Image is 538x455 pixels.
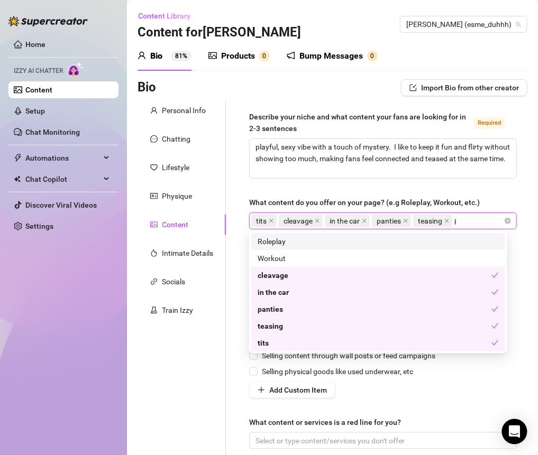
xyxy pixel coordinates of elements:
[25,171,101,188] span: Chat Copilot
[25,150,101,166] span: Automations
[138,12,190,20] span: Content Library
[251,318,505,335] div: teasing
[249,416,401,428] div: What content or services is a red line for you?
[150,50,162,62] div: Bio
[150,135,158,143] span: message
[162,219,188,230] div: Content
[259,51,270,61] sup: 0
[325,215,370,227] span: in the car
[150,192,158,200] span: idcard
[150,221,158,228] span: picture
[315,218,320,224] span: close
[401,79,527,96] button: Import Bio from other creator
[249,197,480,208] div: What content do you offer on your page? (e.g Roleplay, Workout, etc.)
[251,301,505,318] div: panties
[249,382,335,398] button: Add Custom Item
[162,105,206,116] div: Personal Info
[208,51,217,60] span: picture
[258,320,491,332] div: teasing
[251,267,505,284] div: cleavage
[138,7,199,24] button: Content Library
[249,197,487,208] label: What content do you offer on your page? (e.g Roleplay, Workout, etc.)
[409,84,417,91] span: import
[367,51,378,61] sup: 0
[505,218,511,224] span: close-circle
[258,303,491,315] div: panties
[473,117,505,129] span: Required
[491,305,499,313] span: check
[14,66,63,76] span: Izzy AI Chatter
[138,51,146,60] span: user
[250,139,516,178] textarea: Describe your niche and what content your fans are looking for in 2-3 sentences
[162,304,193,316] div: Train Izzy
[67,62,84,77] img: AI Chatter
[150,307,158,314] span: experiment
[162,276,185,287] div: Socials
[171,51,192,61] sup: 81%
[330,215,360,227] span: in the car
[150,164,158,171] span: heart
[258,366,417,377] span: Selling physical goods like used underwear, etc
[251,250,505,267] div: Workout
[251,335,505,351] div: tits
[515,21,522,27] span: team
[249,416,408,428] label: What content or services is a red line for you?
[258,253,499,264] div: Workout
[258,286,491,298] div: in the car
[150,278,158,285] span: link
[491,272,499,279] span: check
[138,79,156,96] h3: Bio
[299,50,363,62] div: Bump Messages
[249,111,517,134] label: Describe your niche and what content your fans are looking for in 2-3 sentences
[377,215,401,227] span: panties
[406,16,521,32] span: Esmeralda (esme_duhhh)
[403,218,408,224] span: close
[25,107,45,115] a: Setup
[258,350,440,361] span: Selling content through wall posts or feed campaigns
[362,218,367,224] span: close
[413,215,452,227] span: teasing
[421,83,519,92] span: Import Bio from other creator
[269,218,274,224] span: close
[251,233,505,250] div: Roleplay
[162,133,190,145] div: Chatting
[25,201,97,209] a: Discover Viral Videos
[372,215,411,227] span: panties
[284,215,313,227] span: cleavage
[162,162,189,173] div: Lifestyle
[287,51,295,60] span: notification
[454,215,457,227] input: What content do you offer on your page? (e.g Roleplay, Workout, etc.)
[25,40,45,49] a: Home
[279,215,323,227] span: cleavage
[251,284,505,301] div: in the car
[418,215,442,227] span: teasing
[8,16,88,26] img: logo-BBDzfeDw.svg
[162,247,213,259] div: Intimate Details
[256,215,267,227] span: tits
[258,236,499,247] div: Roleplay
[251,215,277,227] span: tits
[258,270,491,281] div: cleavage
[491,289,499,296] span: check
[444,218,450,224] span: close
[502,419,527,444] div: Open Intercom Messenger
[150,107,158,114] span: user
[258,337,491,349] div: tits
[491,322,499,330] span: check
[150,249,158,257] span: fire
[25,86,52,94] a: Content
[258,386,265,394] span: plus
[221,50,255,62] div: Products
[249,111,469,134] div: Describe your niche and what content your fans are looking for in 2-3 sentences
[162,190,192,202] div: Physique
[256,434,258,447] input: What content or services is a red line for you?
[269,386,327,394] span: Add Custom Item
[25,222,53,230] a: Settings
[491,339,499,347] span: check
[14,175,21,183] img: Chat Copilot
[138,24,301,41] h3: Content for [PERSON_NAME]
[25,128,80,136] a: Chat Monitoring
[14,154,22,162] span: thunderbolt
